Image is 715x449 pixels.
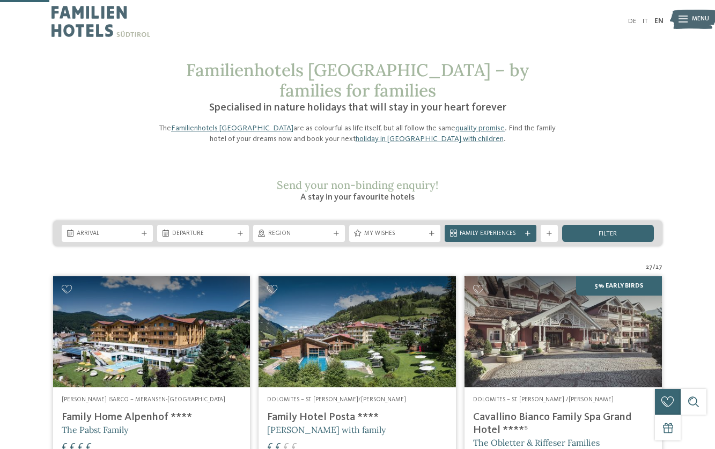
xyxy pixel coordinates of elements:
[300,193,415,202] span: A stay in your favourite hotels
[277,178,438,192] span: Send your non-binding enquiry!
[259,276,456,387] img: Looking for family hotels? Find the best ones here!
[643,18,648,25] a: IT
[654,18,664,25] a: EN
[460,230,521,238] span: Family Experiences
[473,437,600,448] span: The Obletter & Riffeser Families
[53,276,250,387] img: Family Home Alpenhof ****
[62,411,242,424] h4: Family Home Alpenhof ****
[172,230,234,238] span: Departure
[692,15,709,24] span: Menu
[77,230,138,238] span: Arrival
[209,102,506,113] span: Specialised in nature holidays that will stay in your heart forever
[186,59,529,101] span: Familienhotels [GEOGRAPHIC_DATA] – by families for families
[628,18,636,25] a: DE
[62,396,225,403] span: [PERSON_NAME] Isarco – Meransen-[GEOGRAPHIC_DATA]
[62,424,128,435] span: The Pabst Family
[268,230,330,238] span: Region
[646,263,653,272] span: 27
[356,135,504,143] a: holiday in [GEOGRAPHIC_DATA] with children
[655,263,662,272] span: 27
[473,396,614,403] span: Dolomites – St. [PERSON_NAME] /[PERSON_NAME]
[267,411,447,424] h4: Family Hotel Posta ****
[267,396,406,403] span: Dolomites – St. [PERSON_NAME]/[PERSON_NAME]
[653,263,655,272] span: /
[465,276,662,387] img: Family Spa Grand Hotel Cavallino Bianco ****ˢ
[364,230,426,238] span: My wishes
[154,123,562,144] p: The are as colourful as life itself, but all follow the same . Find the family hotel of your drea...
[171,124,293,132] a: Familienhotels [GEOGRAPHIC_DATA]
[599,231,617,238] span: filter
[473,411,653,437] h4: Cavallino Bianco Family Spa Grand Hotel ****ˢ
[455,124,505,132] a: quality promise
[267,424,386,435] span: [PERSON_NAME] with family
